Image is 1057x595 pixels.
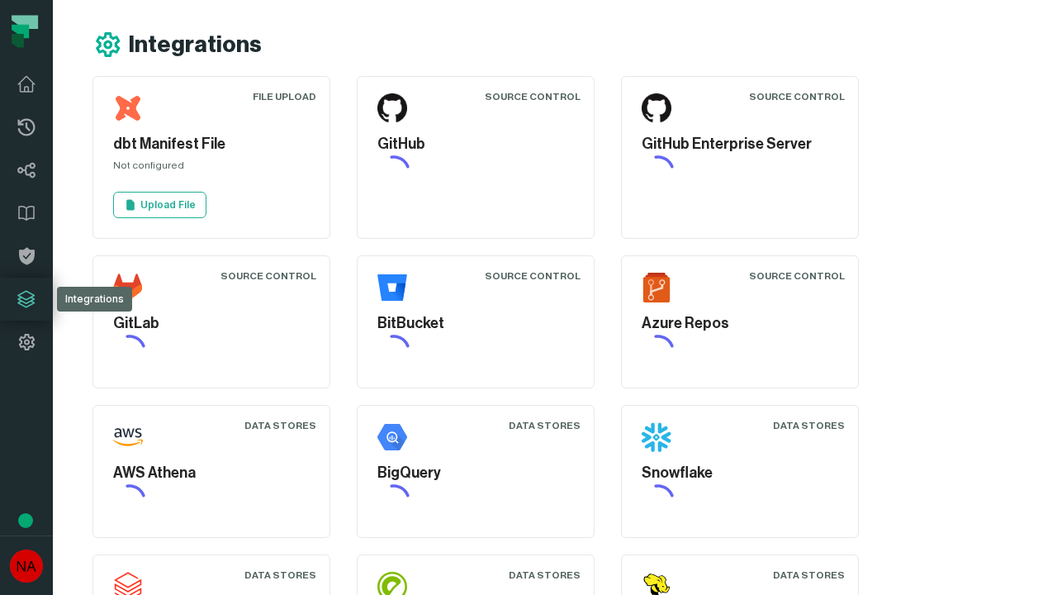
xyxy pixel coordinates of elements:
img: GitHub Enterprise Server [642,93,671,123]
img: avatar of No Repos Account [10,550,43,583]
div: Source Control [749,90,845,103]
h5: Azure Repos [642,312,838,335]
div: Source Control [220,269,316,283]
div: Data Stores [773,569,845,582]
h5: BigQuery [377,462,574,484]
div: Source Control [485,90,581,103]
img: BitBucket [377,273,407,302]
div: Integrations [57,287,132,312]
img: dbt Manifest File [113,93,143,123]
div: Not configured [113,159,310,178]
h5: Snowflake [642,462,838,484]
div: Data Stores [244,569,316,582]
div: Data Stores [509,419,581,432]
h5: BitBucket [377,312,574,335]
div: Tooltip anchor [18,513,33,528]
img: AWS Athena [113,422,143,452]
div: Data Stores [773,419,845,432]
div: Source Control [485,269,581,283]
div: Data Stores [509,569,581,582]
img: BigQuery [377,422,407,452]
div: File Upload [253,90,316,103]
h1: Integrations [129,31,262,59]
img: Azure Repos [642,273,671,302]
h5: GitLab [113,312,310,335]
a: Upload File [113,192,206,218]
h5: GitHub [377,133,574,155]
img: Snowflake [642,422,671,452]
h5: AWS Athena [113,462,310,484]
h5: GitHub Enterprise Server [642,133,838,155]
h5: dbt Manifest File [113,133,310,155]
img: GitHub [377,93,407,123]
div: Data Stores [244,419,316,432]
div: Source Control [749,269,845,283]
img: GitLab [113,273,143,302]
